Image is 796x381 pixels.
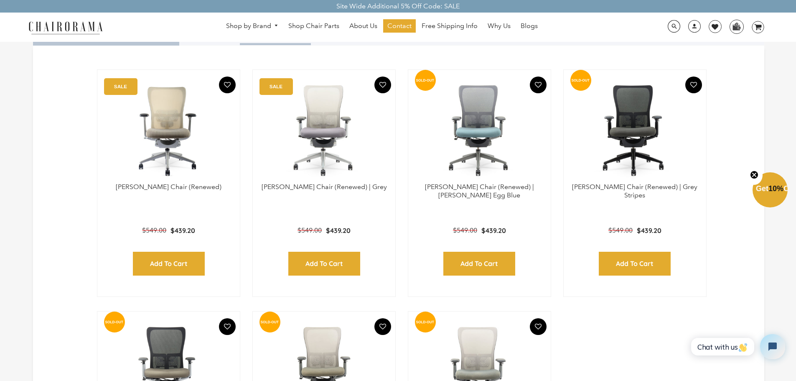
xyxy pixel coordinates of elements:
[170,226,195,235] span: $439.20
[422,22,478,31] span: Free Shipping Info
[417,78,542,183] a: Zody Chair (Renewed) | Robin Egg Blue - chairorama Zody Chair (Renewed) | Robin Egg Blue - chairo...
[530,318,547,335] button: Add To Wishlist
[349,22,377,31] span: About Us
[106,78,231,183] img: Zody Chair (Renewed) - chairorama
[685,77,702,93] button: Add To Wishlist
[105,320,123,324] text: SOLD-OUT
[730,20,743,33] img: WhatsApp_Image_2024-07-12_at_16.23.01.webp
[298,226,322,234] span: $549.00
[24,20,107,35] img: chairorama
[521,22,538,31] span: Blogs
[425,183,534,199] a: [PERSON_NAME] Chair (Renewed) | [PERSON_NAME] Egg Blue
[637,226,661,235] span: $439.20
[682,327,792,366] iframe: Tidio Chat
[572,183,697,199] a: [PERSON_NAME] Chair (Renewed) | Grey Stripes
[571,78,590,82] text: SOLD-OUT
[288,252,360,276] input: Add to Cart
[599,252,671,276] input: Add to Cart
[443,252,515,276] input: Add to Cart
[417,78,542,183] img: Zody Chair (Renewed) | Robin Egg Blue - chairorama
[106,78,231,183] a: Zody Chair (Renewed) - chairorama Zody Chair (Renewed) - chairorama
[261,78,387,183] a: Zody Chair (Renewed) | Grey - chairorama Zody Chair (Renewed) | Grey - chairorama
[768,184,783,193] span: 10%
[387,22,412,31] span: Contact
[133,252,205,276] input: Add to Cart
[261,320,279,324] text: SOLD-OUT
[416,78,434,82] text: SOLD-OUT
[417,19,482,33] a: Free Shipping Info
[219,318,236,335] button: Add To Wishlist
[483,19,515,33] a: Why Us
[572,78,698,183] img: Zody Chair (Renewed) | Grey Stripes - chairorama
[756,184,794,193] span: Get Off
[488,22,511,31] span: Why Us
[572,78,698,183] a: Zody Chair (Renewed) | Grey Stripes - chairorama Zody Chair (Renewed) | Grey Stripes - chairorama
[516,19,542,33] a: Blogs
[262,183,387,191] a: [PERSON_NAME] Chair (Renewed) | Grey
[261,78,387,183] img: Zody Chair (Renewed) | Grey - chairorama
[453,226,477,234] span: $549.00
[288,22,339,31] span: Shop Chair Parts
[374,318,391,335] button: Add To Wishlist
[481,226,506,235] span: $439.20
[383,19,416,33] a: Contact
[326,226,351,235] span: $439.20
[142,226,166,234] span: $549.00
[114,84,127,89] text: SALE
[753,173,788,208] div: Get10%OffClose teaser
[746,166,763,185] button: Close teaser
[219,77,236,93] button: Add To Wishlist
[416,320,434,324] text: SOLD-OUT
[374,77,391,93] button: Add To Wishlist
[608,226,633,234] span: $549.00
[116,183,221,191] a: [PERSON_NAME] Chair (Renewed)
[284,19,343,33] a: Shop Chair Parts
[345,19,381,33] a: About Us
[270,84,282,89] text: SALE
[222,20,283,33] a: Shop by Brand
[530,77,547,93] button: Add To Wishlist
[143,19,621,35] nav: DesktopNavigation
